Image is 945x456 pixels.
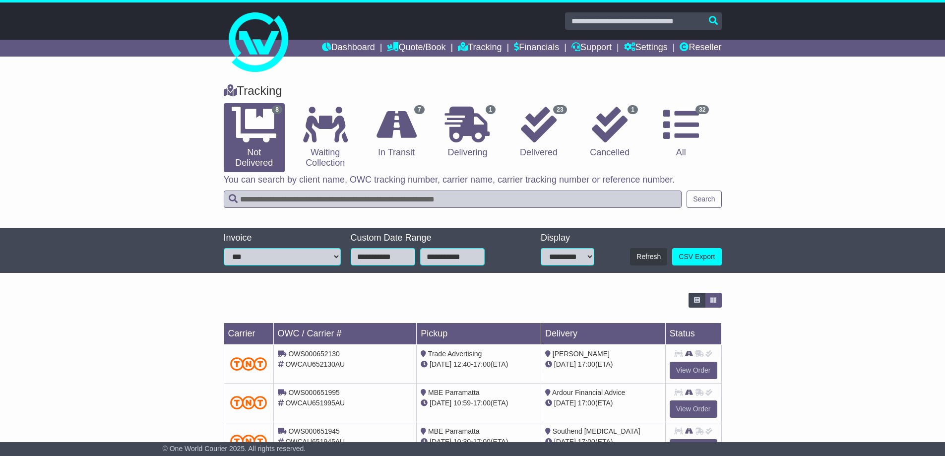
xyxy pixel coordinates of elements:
[553,427,640,435] span: Southend [MEDICAL_DATA]
[579,103,640,162] a: 1 Cancelled
[417,323,541,345] td: Pickup
[322,40,375,57] a: Dashboard
[545,359,661,370] div: (ETA)
[630,248,667,265] button: Refresh
[665,323,721,345] td: Status
[578,399,595,407] span: 17:00
[366,103,427,162] a: 7 In Transit
[554,438,576,446] span: [DATE]
[428,427,479,435] span: MBE Parramatta
[428,350,482,358] span: Trade Advertising
[650,103,711,162] a: 32 All
[553,105,567,114] span: 23
[486,105,496,114] span: 1
[473,399,491,407] span: 17:00
[288,389,340,396] span: OWS000651995
[624,40,668,57] a: Settings
[670,400,717,418] a: View Order
[453,399,471,407] span: 10:59
[552,389,625,396] span: Ardour Financial Advice
[430,360,451,368] span: [DATE]
[571,40,612,57] a: Support
[458,40,502,57] a: Tracking
[224,175,722,186] p: You can search by client name, OWC tracking number, carrier name, carrier tracking number or refe...
[514,40,559,57] a: Financials
[553,350,610,358] span: [PERSON_NAME]
[695,105,709,114] span: 32
[273,323,417,345] td: OWC / Carrier #
[687,191,721,208] button: Search
[421,437,537,447] div: - (ETA)
[473,360,491,368] span: 17:00
[285,438,345,446] span: OWCAU651945AU
[453,360,471,368] span: 12:40
[453,438,471,446] span: 10:30
[545,437,661,447] div: (ETA)
[224,323,273,345] td: Carrier
[387,40,445,57] a: Quote/Book
[224,233,341,244] div: Invoice
[288,350,340,358] span: OWS000652130
[421,359,537,370] div: - (ETA)
[541,323,665,345] td: Delivery
[219,84,727,98] div: Tracking
[414,105,425,114] span: 7
[295,103,356,172] a: Waiting Collection
[230,435,267,448] img: TNT_Domestic.png
[428,389,479,396] span: MBE Parramatta
[554,360,576,368] span: [DATE]
[508,103,569,162] a: 23 Delivered
[285,399,345,407] span: OWCAU651995AU
[545,398,661,408] div: (ETA)
[272,105,282,114] span: 8
[285,360,345,368] span: OWCAU652130AU
[224,103,285,172] a: 8 Not Delivered
[437,103,498,162] a: 1 Delivering
[230,357,267,371] img: TNT_Domestic.png
[163,445,306,453] span: © One World Courier 2025. All rights reserved.
[578,360,595,368] span: 17:00
[670,362,717,379] a: View Order
[421,398,537,408] div: - (ETA)
[430,399,451,407] span: [DATE]
[628,105,638,114] span: 1
[578,438,595,446] span: 17:00
[541,233,594,244] div: Display
[473,438,491,446] span: 17:00
[680,40,721,57] a: Reseller
[554,399,576,407] span: [DATE]
[430,438,451,446] span: [DATE]
[230,396,267,409] img: TNT_Domestic.png
[351,233,510,244] div: Custom Date Range
[288,427,340,435] span: OWS000651945
[672,248,721,265] a: CSV Export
